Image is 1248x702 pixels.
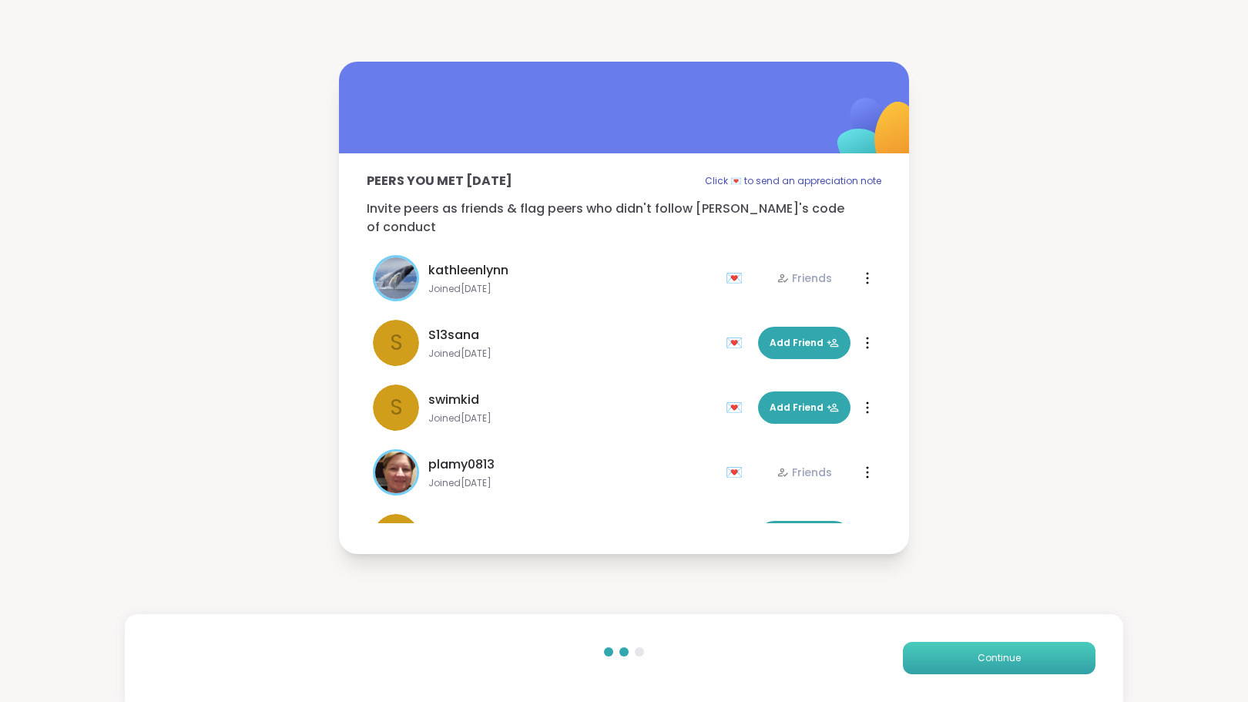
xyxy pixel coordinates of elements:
[758,391,850,424] button: Add Friend
[705,172,881,190] p: Click 💌 to send an appreciation note
[726,460,749,485] div: 💌
[726,266,749,291] div: 💌
[726,331,749,355] div: 💌
[903,642,1095,674] button: Continue
[390,391,403,424] span: s
[801,58,954,211] img: ShareWell Logomark
[428,391,479,409] span: swimkid
[758,521,850,553] button: Add Friend
[375,452,417,493] img: plamy0813
[367,200,881,237] p: Invite peers as friends & flag peers who didn't follow [PERSON_NAME]'s code of conduct
[367,172,512,190] p: Peers you met [DATE]
[428,477,716,489] span: Joined [DATE]
[428,520,481,539] span: Priya007
[375,257,417,299] img: kathleenlynn
[390,327,403,359] span: S
[978,651,1021,665] span: Continue
[770,336,839,350] span: Add Friend
[777,465,832,480] div: Friends
[770,401,839,415] span: Add Friend
[428,455,495,474] span: plamy0813
[428,283,716,295] span: Joined [DATE]
[428,412,716,425] span: Joined [DATE]
[428,348,716,360] span: Joined [DATE]
[777,270,832,286] div: Friends
[726,395,749,420] div: 💌
[428,261,508,280] span: kathleenlynn
[758,327,850,359] button: Add Friend
[390,521,402,553] span: P
[428,326,479,344] span: S13sana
